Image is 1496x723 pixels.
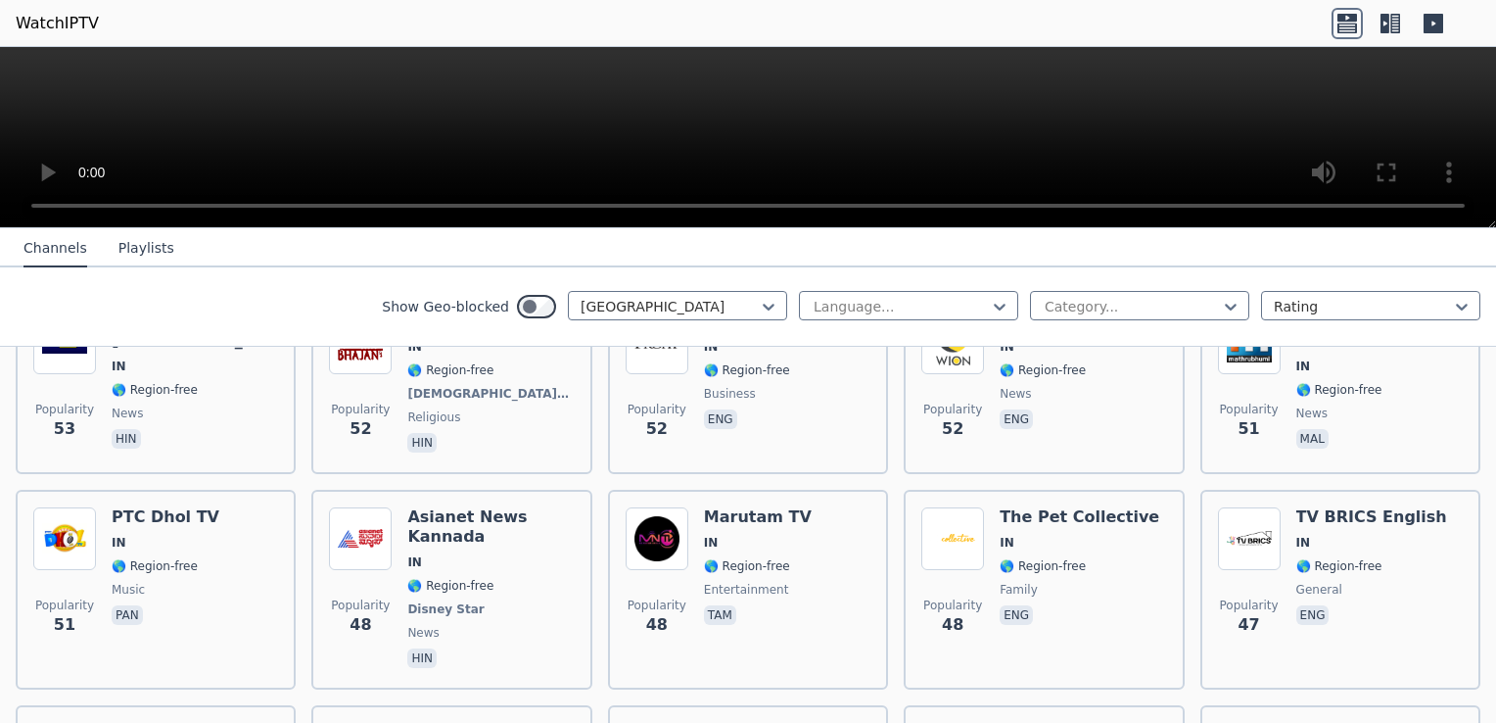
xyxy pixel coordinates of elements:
[35,402,94,417] span: Popularity
[329,507,392,570] img: Asianet News Kannada
[407,507,574,547] h6: Asianet News Kannada
[1296,406,1328,421] span: news
[704,558,790,574] span: 🌎 Region-free
[112,605,143,625] p: pan
[1296,359,1311,374] span: IN
[704,386,756,402] span: business
[407,602,484,617] span: Disney Star
[646,613,668,637] span: 48
[1000,507,1159,527] h6: The Pet Collective
[112,382,198,398] span: 🌎 Region-free
[1000,362,1086,378] span: 🌎 Region-free
[704,339,719,355] span: IN
[331,402,390,417] span: Popularity
[1296,558,1382,574] span: 🌎 Region-free
[1296,535,1311,551] span: IN
[407,410,460,425] span: religious
[112,507,219,527] h6: PTC Dhol TV
[1218,507,1281,570] img: TV BRICS English
[407,625,439,641] span: news
[112,535,126,551] span: IN
[350,613,371,637] span: 48
[350,417,371,441] span: 52
[35,598,94,613] span: Popularity
[704,582,789,598] span: entertainment
[54,417,75,441] span: 53
[33,507,96,570] img: PTC Dhol TV
[112,406,143,421] span: news
[942,417,963,441] span: 52
[382,297,509,316] label: Show Geo-blocked
[16,12,99,35] a: WatchIPTV
[921,507,984,570] img: The Pet Collective
[1000,605,1033,625] p: eng
[704,507,812,527] h6: Marutam TV
[923,598,982,613] span: Popularity
[704,410,737,429] p: eng
[1000,582,1038,598] span: family
[646,417,668,441] span: 52
[1000,386,1031,402] span: news
[704,605,736,625] p: tam
[407,362,493,378] span: 🌎 Region-free
[112,359,126,374] span: IN
[1296,605,1330,625] p: eng
[1296,429,1329,449] p: mal
[112,558,198,574] span: 🌎 Region-free
[1296,582,1342,598] span: general
[1220,598,1279,613] span: Popularity
[407,339,422,355] span: IN
[1296,382,1382,398] span: 🌎 Region-free
[1000,558,1086,574] span: 🌎 Region-free
[407,433,437,453] p: hin
[407,554,422,570] span: IN
[23,230,87,267] button: Channels
[1000,410,1033,429] p: eng
[112,429,141,449] p: hin
[1000,339,1014,355] span: IN
[1296,507,1447,527] h6: TV BRICS English
[407,578,493,594] span: 🌎 Region-free
[942,613,963,637] span: 48
[407,649,437,668] p: hin
[626,507,688,570] img: Marutam TV
[704,535,719,551] span: IN
[54,613,75,637] span: 51
[1238,417,1259,441] span: 51
[628,598,686,613] span: Popularity
[118,230,174,267] button: Playlists
[112,582,145,598] span: music
[704,362,790,378] span: 🌎 Region-free
[1220,402,1279,417] span: Popularity
[923,402,982,417] span: Popularity
[1000,535,1014,551] span: IN
[331,598,390,613] span: Popularity
[1238,613,1259,637] span: 47
[407,386,570,402] span: [DEMOGRAPHIC_DATA] Broadcasting Ltd.
[628,402,686,417] span: Popularity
